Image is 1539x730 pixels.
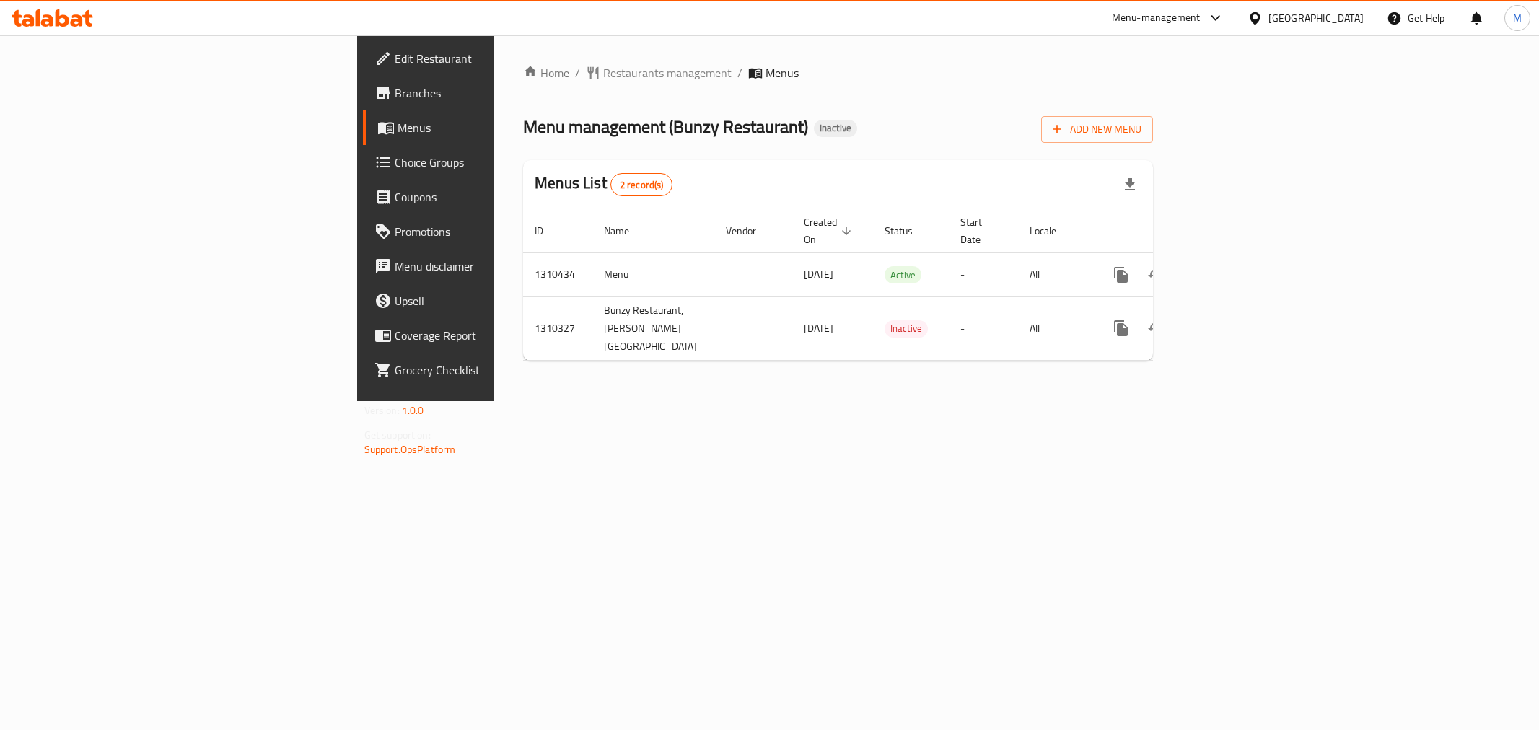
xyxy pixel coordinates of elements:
td: Menu [592,252,714,296]
h2: Menus List [535,172,672,196]
span: Menu management ( Bunzy Restaurant ) [523,110,808,143]
span: Status [885,222,931,239]
span: [DATE] [804,265,833,283]
span: Restaurants management [603,64,732,82]
span: Menus [766,64,799,82]
span: Edit Restaurant [395,50,602,67]
span: Active [885,267,921,283]
div: Inactive [885,320,928,338]
div: Inactive [814,120,857,137]
span: Grocery Checklist [395,361,602,379]
td: - [949,296,1018,360]
span: Inactive [814,122,857,134]
button: Add New Menu [1041,116,1153,143]
span: Add New Menu [1053,120,1141,138]
a: Support.OpsPlatform [364,440,456,459]
a: Edit Restaurant [363,41,614,76]
span: Vendor [726,222,775,239]
button: Change Status [1139,258,1173,292]
span: Choice Groups [395,154,602,171]
span: Coverage Report [395,327,602,344]
a: Restaurants management [586,64,732,82]
span: Get support on: [364,426,431,444]
div: [GEOGRAPHIC_DATA] [1268,10,1364,26]
div: Active [885,266,921,283]
li: / [737,64,742,82]
span: 1.0.0 [402,401,424,420]
a: Menu disclaimer [363,249,614,283]
span: Menu disclaimer [395,258,602,275]
td: Bunzy Restaurant,[PERSON_NAME][GEOGRAPHIC_DATA] [592,296,714,360]
span: Locale [1030,222,1075,239]
th: Actions [1092,209,1254,253]
span: Upsell [395,292,602,309]
table: enhanced table [523,209,1254,361]
span: Start Date [960,214,1001,248]
a: Coupons [363,180,614,214]
td: All [1018,252,1092,296]
a: Upsell [363,283,614,318]
nav: breadcrumb [523,64,1153,82]
a: Grocery Checklist [363,353,614,387]
span: Menus [398,119,602,136]
a: Choice Groups [363,145,614,180]
div: Total records count [610,173,673,196]
span: [DATE] [804,319,833,338]
span: M [1513,10,1522,26]
a: Promotions [363,214,614,249]
span: Coupons [395,188,602,206]
span: Promotions [395,223,602,240]
td: - [949,252,1018,296]
span: Name [604,222,648,239]
span: Version: [364,401,400,420]
td: All [1018,296,1092,360]
span: Created On [804,214,856,248]
span: ID [535,222,562,239]
span: 2 record(s) [611,178,672,192]
button: more [1104,258,1139,292]
a: Menus [363,110,614,145]
a: Branches [363,76,614,110]
span: Branches [395,84,602,102]
div: Export file [1113,167,1147,202]
span: Inactive [885,320,928,337]
div: Menu-management [1112,9,1201,27]
button: more [1104,311,1139,346]
a: Coverage Report [363,318,614,353]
